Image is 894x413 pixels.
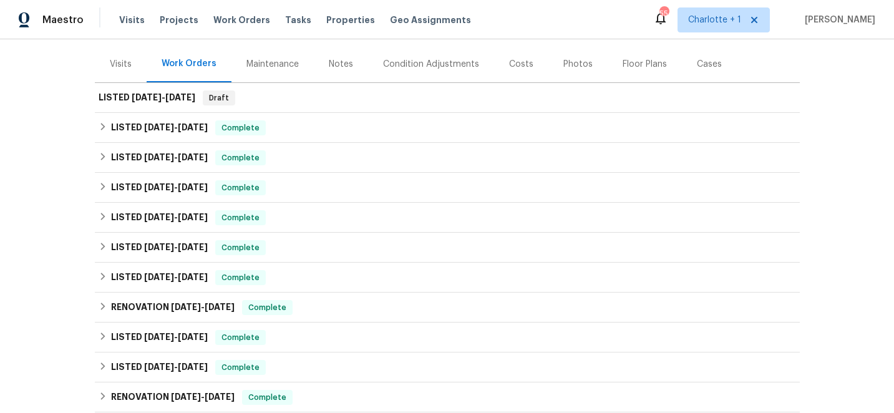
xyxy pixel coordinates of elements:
span: [DATE] [178,183,208,192]
span: - [144,153,208,162]
span: [DATE] [165,93,195,102]
span: [DATE] [171,392,201,401]
div: LISTED [DATE]-[DATE]Complete [95,203,800,233]
span: - [144,362,208,371]
span: [DATE] [205,392,235,401]
div: LISTED [DATE]-[DATE]Complete [95,113,800,143]
div: Maintenance [246,58,299,70]
div: Floor Plans [623,58,667,70]
div: Costs [509,58,533,70]
span: - [144,333,208,341]
span: Complete [216,331,265,344]
span: [DATE] [178,213,208,221]
div: LISTED [DATE]-[DATE]Complete [95,143,800,173]
span: [DATE] [144,362,174,371]
div: Cases [697,58,722,70]
h6: LISTED [111,360,208,375]
span: [DATE] [144,333,174,341]
span: Tasks [285,16,311,24]
span: Work Orders [213,14,270,26]
span: - [171,392,235,401]
span: [DATE] [144,243,174,251]
span: [DATE] [178,333,208,341]
div: Visits [110,58,132,70]
span: - [144,123,208,132]
div: Condition Adjustments [383,58,479,70]
span: Complete [216,241,265,254]
span: - [144,273,208,281]
span: Maestro [42,14,84,26]
div: LISTED [DATE]-[DATE]Draft [95,83,800,113]
span: Complete [243,301,291,314]
span: - [144,213,208,221]
span: [DATE] [144,183,174,192]
span: [DATE] [144,213,174,221]
span: - [171,303,235,311]
h6: LISTED [111,270,208,285]
div: 55 [659,7,668,20]
div: LISTED [DATE]-[DATE]Complete [95,352,800,382]
span: - [144,243,208,251]
span: Visits [119,14,145,26]
span: [DATE] [178,123,208,132]
span: Complete [216,361,265,374]
div: Photos [563,58,593,70]
span: [DATE] [132,93,162,102]
span: [DATE] [144,123,174,132]
span: Complete [216,152,265,164]
span: Projects [160,14,198,26]
span: [DATE] [144,273,174,281]
div: Notes [329,58,353,70]
span: [DATE] [171,303,201,311]
div: LISTED [DATE]-[DATE]Complete [95,323,800,352]
span: - [132,93,195,102]
span: Complete [216,271,265,284]
div: RENOVATION [DATE]-[DATE]Complete [95,382,800,412]
span: Geo Assignments [390,14,471,26]
div: LISTED [DATE]-[DATE]Complete [95,173,800,203]
h6: LISTED [111,330,208,345]
h6: LISTED [111,150,208,165]
h6: LISTED [111,180,208,195]
span: Charlotte + 1 [688,14,741,26]
h6: LISTED [111,120,208,135]
span: Complete [216,211,265,224]
div: LISTED [DATE]-[DATE]Complete [95,263,800,293]
span: Properties [326,14,375,26]
div: LISTED [DATE]-[DATE]Complete [95,233,800,263]
span: [DATE] [178,273,208,281]
span: Complete [216,122,265,134]
div: RENOVATION [DATE]-[DATE]Complete [95,293,800,323]
span: [DATE] [178,362,208,371]
span: - [144,183,208,192]
span: [PERSON_NAME] [800,14,875,26]
h6: LISTED [111,240,208,255]
h6: RENOVATION [111,300,235,315]
span: Complete [243,391,291,404]
span: [DATE] [144,153,174,162]
span: Complete [216,182,265,194]
h6: RENOVATION [111,390,235,405]
div: Work Orders [162,57,216,70]
span: [DATE] [178,243,208,251]
span: [DATE] [178,153,208,162]
h6: LISTED [111,210,208,225]
h6: LISTED [99,90,195,105]
span: [DATE] [205,303,235,311]
span: Draft [204,92,234,104]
